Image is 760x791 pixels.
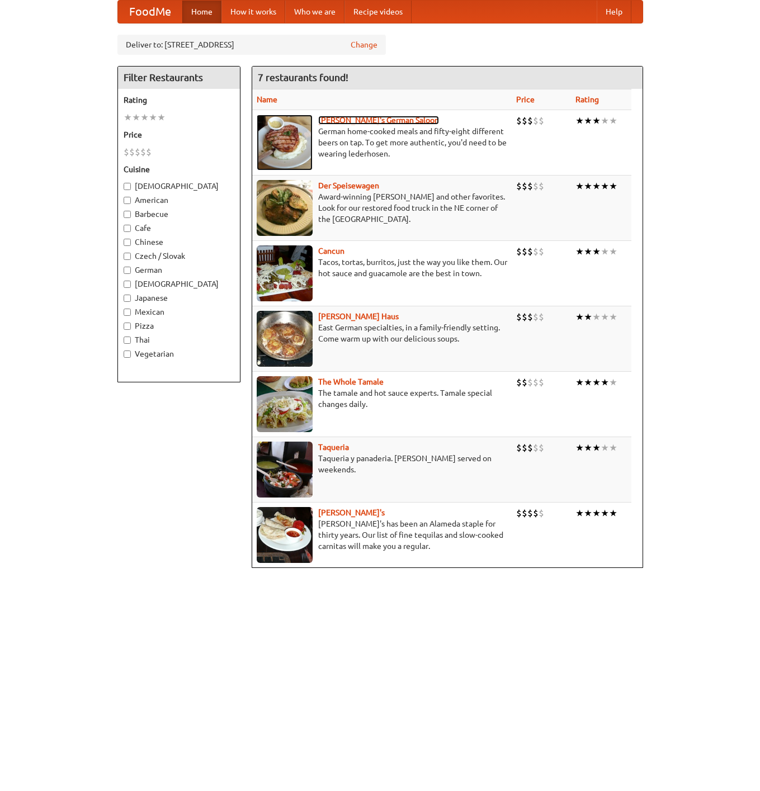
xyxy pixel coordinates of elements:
[132,111,140,124] li: ★
[527,507,533,519] li: $
[609,442,617,454] li: ★
[527,115,533,127] li: $
[601,180,609,192] li: ★
[344,1,412,23] a: Recipe videos
[539,180,544,192] li: $
[124,111,132,124] li: ★
[609,311,617,323] li: ★
[592,376,601,389] li: ★
[140,146,146,158] li: $
[516,507,522,519] li: $
[285,1,344,23] a: Who we are
[592,507,601,519] li: ★
[584,245,592,258] li: ★
[516,245,522,258] li: $
[258,72,348,83] ng-pluralize: 7 restaurants found!
[124,253,131,260] input: Czech / Slovak
[124,164,234,175] h5: Cuisine
[257,442,313,498] img: taqueria.jpg
[124,264,234,276] label: German
[584,180,592,192] li: ★
[124,323,131,330] input: Pizza
[539,311,544,323] li: $
[124,211,131,218] input: Barbecue
[592,115,601,127] li: ★
[516,311,522,323] li: $
[533,115,539,127] li: $
[522,442,527,454] li: $
[592,311,601,323] li: ★
[575,442,584,454] li: ★
[257,322,507,344] p: East German specialties, in a family-friendly setting. Come warm up with our delicious soups.
[609,245,617,258] li: ★
[124,250,234,262] label: Czech / Slovak
[533,311,539,323] li: $
[318,312,399,321] a: [PERSON_NAME] Haus
[124,146,129,158] li: $
[601,245,609,258] li: ★
[522,376,527,389] li: $
[257,245,313,301] img: cancun.jpg
[182,1,221,23] a: Home
[124,209,234,220] label: Barbecue
[318,181,379,190] a: Der Speisewagen
[124,181,234,192] label: [DEMOGRAPHIC_DATA]
[257,180,313,236] img: speisewagen.jpg
[118,67,240,89] h4: Filter Restaurants
[584,442,592,454] li: ★
[157,111,166,124] li: ★
[516,442,522,454] li: $
[539,442,544,454] li: $
[575,95,599,104] a: Rating
[522,507,527,519] li: $
[257,518,507,552] p: [PERSON_NAME]'s has been an Alameda staple for thirty years. Our list of fine tequilas and slow-c...
[124,309,131,316] input: Mexican
[522,311,527,323] li: $
[318,247,344,255] a: Cancun
[592,180,601,192] li: ★
[124,239,131,246] input: Chinese
[257,376,313,432] img: wholetamale.jpg
[539,507,544,519] li: $
[257,311,313,367] img: kohlhaus.jpg
[124,348,234,359] label: Vegetarian
[533,180,539,192] li: $
[575,507,584,519] li: ★
[527,311,533,323] li: $
[124,306,234,318] label: Mexican
[124,320,234,331] label: Pizza
[527,180,533,192] li: $
[124,222,234,234] label: Cafe
[533,245,539,258] li: $
[575,180,584,192] li: ★
[129,146,135,158] li: $
[135,146,140,158] li: $
[318,116,439,125] a: [PERSON_NAME]'s German Saloon
[257,191,507,225] p: Award-winning [PERSON_NAME] and other favorites. Look for our restored food truck in the NE corne...
[257,453,507,475] p: Taqueria y panaderia. [PERSON_NAME] served on weekends.
[609,507,617,519] li: ★
[584,115,592,127] li: ★
[124,337,131,344] input: Thai
[575,245,584,258] li: ★
[584,376,592,389] li: ★
[539,376,544,389] li: $
[516,95,535,104] a: Price
[124,129,234,140] h5: Price
[575,311,584,323] li: ★
[318,443,349,452] b: Taqueria
[522,245,527,258] li: $
[318,377,384,386] a: The Whole Tamale
[221,1,285,23] a: How it works
[609,376,617,389] li: ★
[124,183,131,190] input: [DEMOGRAPHIC_DATA]
[539,245,544,258] li: $
[124,197,131,204] input: American
[533,376,539,389] li: $
[257,387,507,410] p: The tamale and hot sauce experts. Tamale special changes daily.
[124,267,131,274] input: German
[584,507,592,519] li: ★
